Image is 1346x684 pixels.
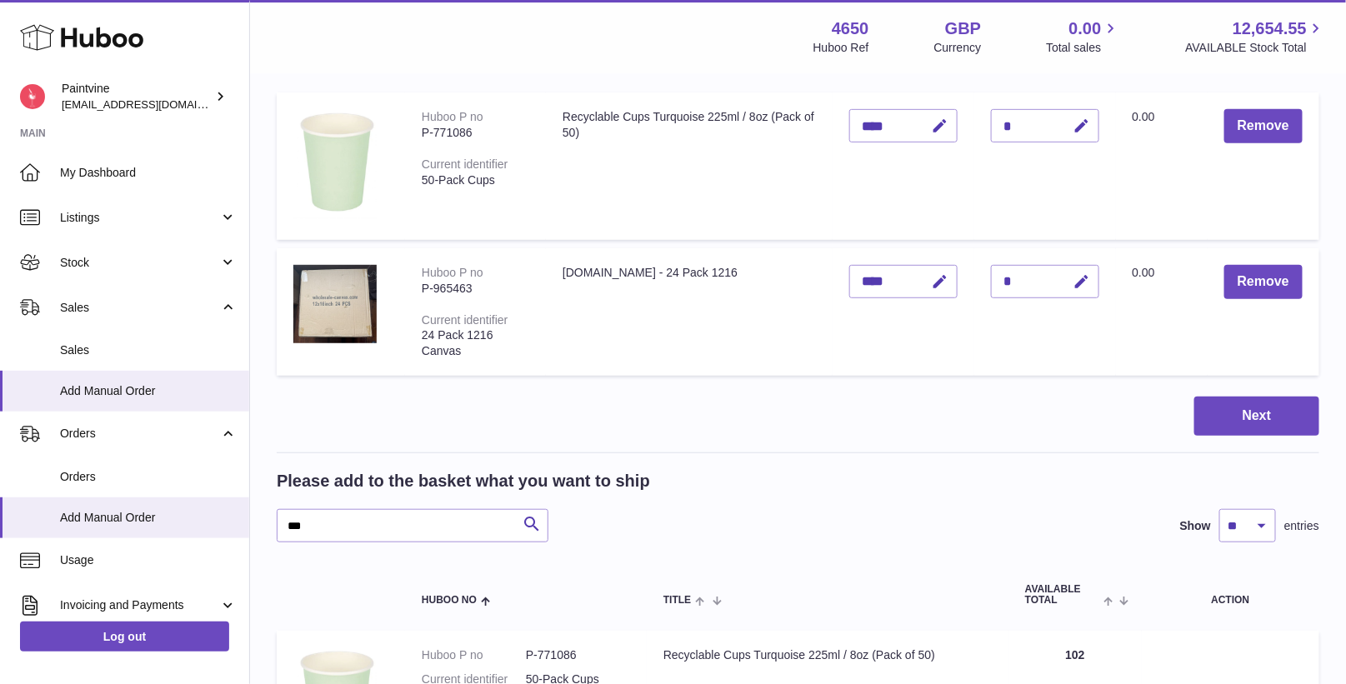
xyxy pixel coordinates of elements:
[1233,17,1307,40] span: 12,654.55
[20,622,229,652] a: Log out
[60,255,219,271] span: Stock
[20,84,45,109] img: euan@paintvine.co.uk
[422,125,529,141] div: P-771086
[1224,265,1303,299] button: Remove
[293,265,377,343] img: wholesale-canvas.com - 24 Pack 1216
[422,266,483,279] div: Huboo P no
[934,40,982,56] div: Currency
[422,313,508,327] div: Current identifier
[1180,518,1211,534] label: Show
[1025,584,1099,606] span: AVAILABLE Total
[1284,518,1319,534] span: entries
[526,647,630,663] dd: P-771086
[422,327,529,359] div: 24 Pack 1216 Canvas
[422,110,483,123] div: Huboo P no
[62,97,245,111] span: [EMAIL_ADDRESS][DOMAIN_NAME]
[62,81,212,112] div: Paintvine
[1142,567,1319,622] th: Action
[422,157,508,171] div: Current identifier
[60,383,237,399] span: Add Manual Order
[1133,266,1155,279] span: 0.00
[546,248,832,376] td: [DOMAIN_NAME] - 24 Pack 1216
[546,92,832,240] td: Recyclable Cups Turquoise 225ml / 8oz (Pack of 50)
[60,552,237,568] span: Usage
[60,342,237,358] span: Sales
[293,109,377,219] img: Recyclable Cups Turquoise 225ml / 8oz (Pack of 50)
[60,510,237,526] span: Add Manual Order
[60,210,219,226] span: Listings
[422,647,526,663] dt: Huboo P no
[663,595,691,606] span: Title
[813,40,869,56] div: Huboo Ref
[1194,397,1319,436] button: Next
[60,426,219,442] span: Orders
[422,281,529,297] div: P-965463
[60,469,237,485] span: Orders
[60,165,237,181] span: My Dashboard
[1046,40,1120,56] span: Total sales
[60,597,219,613] span: Invoicing and Payments
[1224,109,1303,143] button: Remove
[1133,110,1155,123] span: 0.00
[945,17,981,40] strong: GBP
[422,172,529,188] div: 50-Pack Cups
[1185,17,1326,56] a: 12,654.55 AVAILABLE Stock Total
[1185,40,1326,56] span: AVAILABLE Stock Total
[1046,17,1120,56] a: 0.00 Total sales
[60,300,219,316] span: Sales
[1069,17,1102,40] span: 0.00
[422,595,477,606] span: Huboo no
[277,470,650,492] h2: Please add to the basket what you want to ship
[832,17,869,40] strong: 4650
